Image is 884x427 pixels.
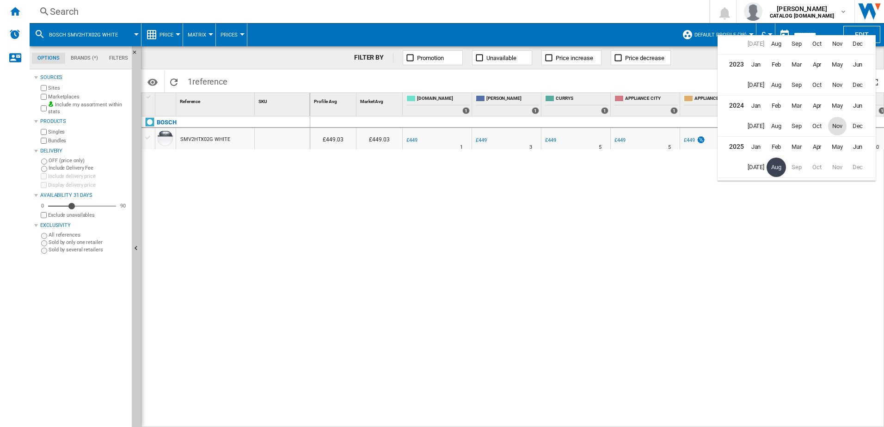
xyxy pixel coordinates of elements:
span: Aug [767,76,786,94]
span: Feb [767,97,786,115]
td: August 2025 [766,157,786,178]
span: Oct [808,76,826,94]
td: November 2024 [827,116,847,137]
td: September 2022 [786,34,807,55]
span: [DATE] [747,117,765,135]
td: June 2024 [847,95,875,116]
td: July 2023 [746,75,766,96]
span: Apr [808,138,826,156]
td: January 2024 [746,95,766,116]
td: December 2023 [847,75,875,96]
span: Mar [787,138,806,156]
span: Apr [808,55,826,74]
td: December 2024 [847,116,875,137]
td: August 2022 [766,34,786,55]
span: Mar [787,55,806,74]
td: 2023 [718,54,746,75]
td: February 2023 [766,54,786,75]
td: October 2025 [807,157,827,178]
span: Sep [787,76,806,94]
td: February 2024 [766,95,786,116]
td: March 2024 [786,95,807,116]
span: Oct [808,117,826,135]
span: Jan [747,138,765,156]
span: Aug [767,158,786,177]
td: September 2023 [786,75,807,96]
td: November 2025 [827,157,847,178]
span: Sep [787,35,806,53]
span: Jun [848,97,867,115]
span: Nov [828,117,847,135]
td: July 2022 [746,34,766,55]
td: April 2024 [807,95,827,116]
td: August 2023 [766,75,786,96]
td: November 2022 [827,34,847,55]
td: January 2023 [746,54,766,75]
span: Jun [848,55,867,74]
td: 2024 [718,95,746,116]
span: May [828,55,847,74]
span: May [828,97,847,115]
span: [DATE] [747,158,765,177]
span: Apr [808,97,826,115]
td: April 2025 [807,136,827,157]
span: Dec [848,35,867,53]
td: May 2025 [827,136,847,157]
td: June 2025 [847,136,875,157]
span: Jan [747,97,765,115]
span: Feb [767,55,786,74]
span: Jun [848,138,867,156]
span: Dec [848,76,867,94]
td: August 2024 [766,116,786,137]
md-calendar: Calendar [718,36,875,180]
td: October 2022 [807,34,827,55]
td: April 2023 [807,54,827,75]
td: December 2022 [847,34,875,55]
td: March 2023 [786,54,807,75]
td: October 2023 [807,75,827,96]
span: Aug [767,117,786,135]
td: November 2023 [827,75,847,96]
td: September 2024 [786,116,807,137]
span: Feb [767,138,786,156]
td: December 2025 [847,157,875,178]
td: July 2024 [746,116,766,137]
td: September 2025 [786,157,807,178]
td: July 2025 [746,157,766,178]
span: Jan [747,55,765,74]
span: Oct [808,35,826,53]
span: Mar [787,97,806,115]
span: Dec [848,117,867,135]
span: Aug [767,35,786,53]
td: January 2025 [746,136,766,157]
span: [DATE] [747,76,765,94]
td: June 2023 [847,54,875,75]
span: Sep [787,117,806,135]
td: March 2025 [786,136,807,157]
span: May [828,138,847,156]
td: October 2024 [807,116,827,137]
span: Nov [828,35,847,53]
td: May 2024 [827,95,847,116]
td: February 2025 [766,136,786,157]
span: Nov [828,76,847,94]
td: 2025 [718,136,746,157]
td: May 2023 [827,54,847,75]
